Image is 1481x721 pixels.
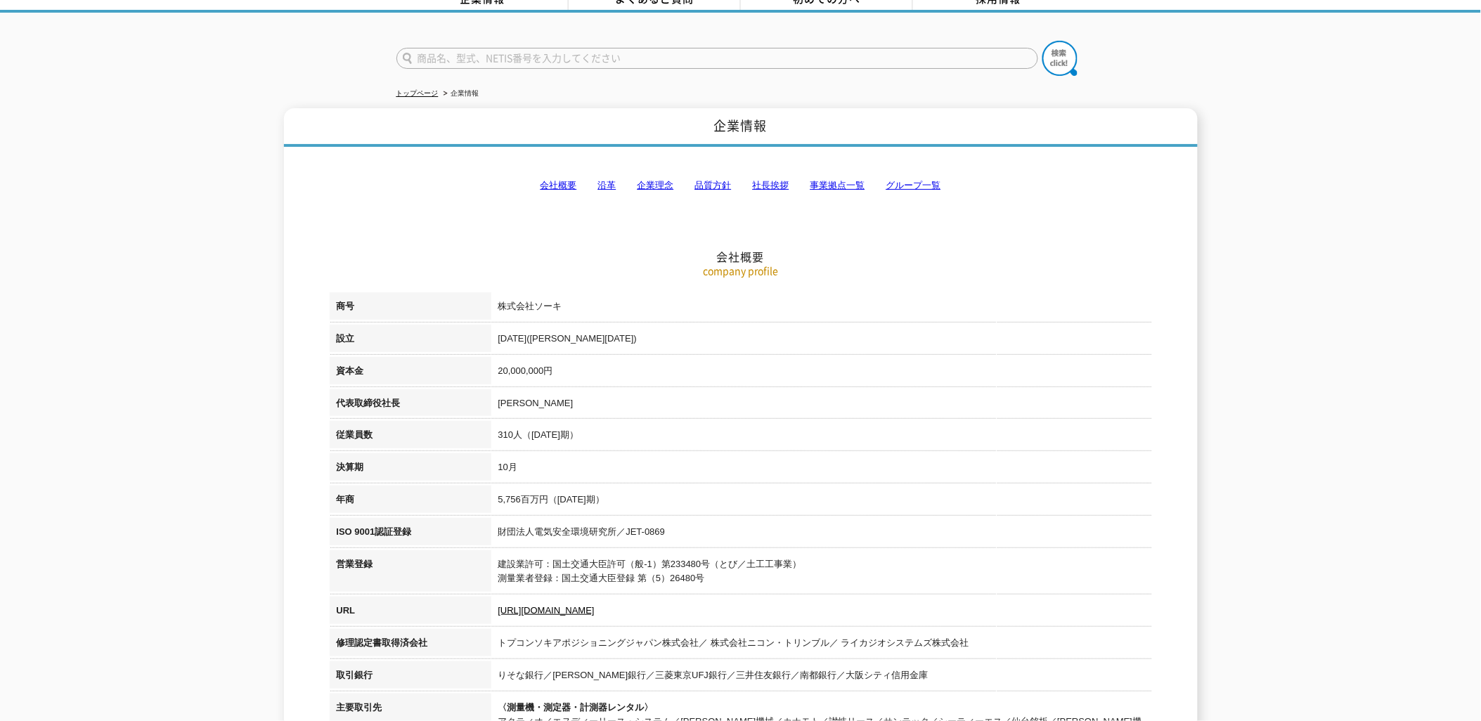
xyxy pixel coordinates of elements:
[330,486,491,518] th: 年商
[598,180,616,190] a: 沿革
[491,629,1152,661] td: トプコンソキアポジショニングジャパン株式会社／ 株式会社ニコン・トリンブル／ ライカジオシステムズ株式会社
[330,518,491,550] th: ISO 9001認証登録
[441,86,479,101] li: 企業情報
[1042,41,1078,76] img: btn_search.png
[396,48,1038,69] input: 商品名、型式、NETIS番号を入力してください
[330,629,491,661] th: 修理認定書取得済会社
[330,597,491,629] th: URL
[638,180,674,190] a: 企業理念
[886,180,941,190] a: グループ一覧
[491,389,1152,422] td: [PERSON_NAME]
[284,108,1198,147] h1: 企業情報
[330,661,491,694] th: 取引銀行
[330,292,491,325] th: 商号
[491,421,1152,453] td: 310人（[DATE]期）
[491,292,1152,325] td: 株式会社ソーキ
[498,605,595,616] a: [URL][DOMAIN_NAME]
[695,180,732,190] a: 品質方針
[330,325,491,357] th: 設立
[810,180,865,190] a: 事業拠点一覧
[491,661,1152,694] td: りそな銀行／[PERSON_NAME]銀行／三菱東京UFJ銀行／三井住友銀行／南都銀行／大阪シティ信用金庫
[491,518,1152,550] td: 財団法人電気安全環境研究所／JET-0869
[491,325,1152,357] td: [DATE]([PERSON_NAME][DATE])
[491,357,1152,389] td: 20,000,000円
[491,453,1152,486] td: 10月
[396,89,439,97] a: トップページ
[753,180,789,190] a: 社長挨拶
[330,109,1152,264] h2: 会社概要
[491,550,1152,597] td: 建設業許可：国土交通大臣許可（般-1）第233480号（とび／土工工事業） 測量業者登録：国土交通大臣登録 第（5）26480号
[330,550,491,597] th: 営業登録
[330,264,1152,278] p: company profile
[541,180,577,190] a: 会社概要
[498,702,654,713] span: 〈測量機・測定器・計測器レンタル〉
[330,421,491,453] th: 従業員数
[330,389,491,422] th: 代表取締役社長
[330,357,491,389] th: 資本金
[491,486,1152,518] td: 5,756百万円（[DATE]期）
[330,453,491,486] th: 決算期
